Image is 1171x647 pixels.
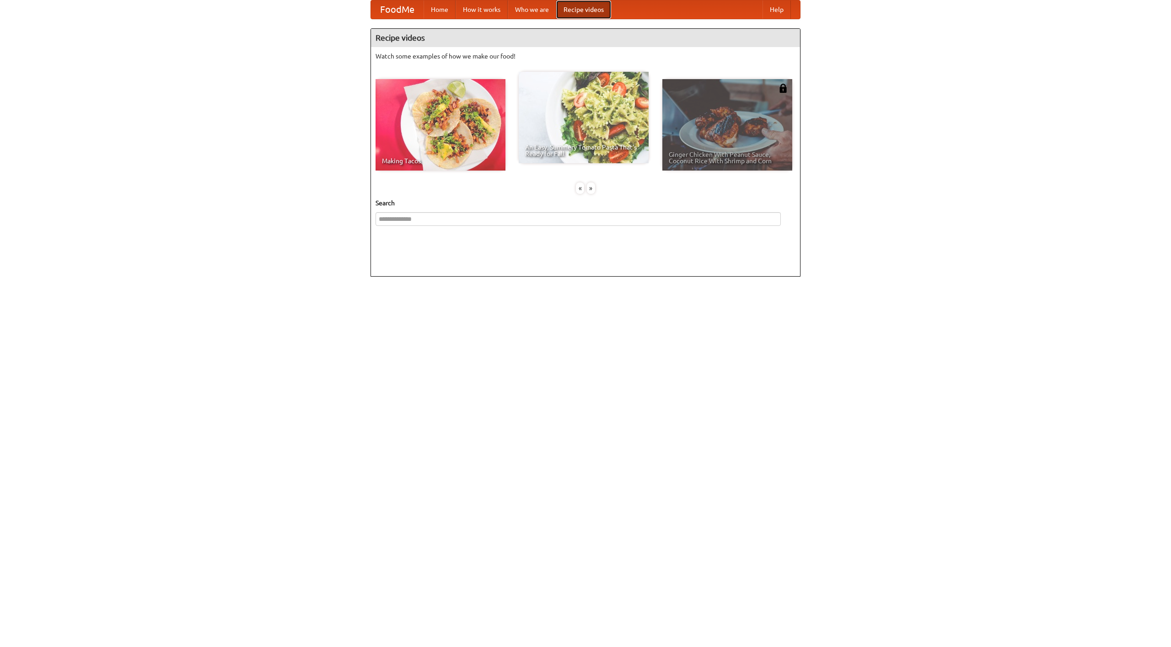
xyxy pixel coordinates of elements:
h4: Recipe videos [371,29,800,47]
p: Watch some examples of how we make our food! [376,52,795,61]
span: Making Tacos [382,158,499,164]
h5: Search [376,198,795,208]
div: » [587,182,595,194]
a: How it works [456,0,508,19]
a: Who we are [508,0,556,19]
a: An Easy, Summery Tomato Pasta That's Ready for Fall [519,72,649,163]
span: An Easy, Summery Tomato Pasta That's Ready for Fall [525,144,642,157]
a: Home [424,0,456,19]
div: « [576,182,584,194]
a: Making Tacos [376,79,505,171]
a: Recipe videos [556,0,611,19]
a: FoodMe [371,0,424,19]
img: 483408.png [779,84,788,93]
a: Help [763,0,791,19]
